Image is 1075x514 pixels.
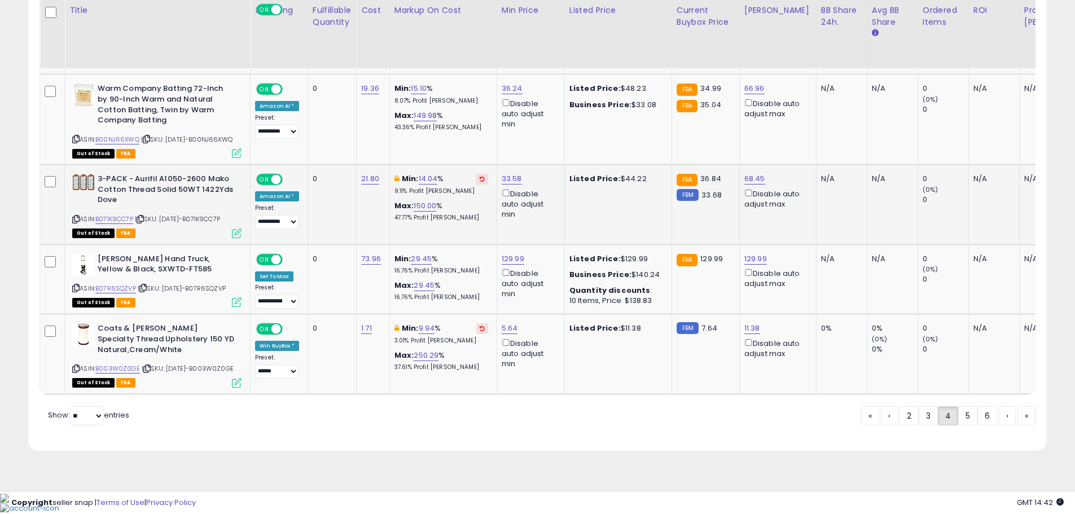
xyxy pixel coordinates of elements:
[394,124,488,131] p: 43.36% Profit [PERSON_NAME]
[402,173,419,184] b: Min:
[135,214,220,223] span: | SKU: [DATE]-B071K9CC7P
[872,323,918,333] div: 0%
[141,135,232,144] span: | SKU: [DATE]-B00NJ66XWQ
[72,323,242,386] div: ASIN:
[72,149,115,159] span: All listings that are currently out of stock and unavailable for purchase on Amazon
[281,254,299,264] span: OFF
[72,254,95,276] img: 31LPaSVHTPL._SL40_.jpg
[72,323,95,346] img: 418fryhUi9L._SL40_.jpg
[973,254,1011,264] div: N/A
[281,5,299,15] span: OFF
[923,84,968,94] div: 0
[281,175,299,184] span: OFF
[502,173,522,184] a: 33.58
[821,323,858,333] div: 0%
[502,337,556,370] div: Disable auto adjust min
[394,83,411,94] b: Min:
[973,323,1011,333] div: N/A
[411,83,427,94] a: 15.10
[872,335,888,344] small: (0%)
[569,323,621,333] b: Listed Price:
[923,323,968,333] div: 0
[744,5,811,16] div: [PERSON_NAME]
[923,335,938,344] small: (0%)
[502,267,556,300] div: Disable auto adjust min
[502,5,560,16] div: Min Price
[257,254,271,264] span: ON
[257,175,271,184] span: ON
[255,341,299,351] div: Win BuyBox *
[569,100,663,110] div: $33.08
[701,190,722,200] span: 33.68
[923,185,938,194] small: (0%)
[72,378,115,388] span: All listings that are currently out of stock and unavailable for purchase on Amazon
[361,5,385,16] div: Cost
[744,253,767,265] a: 129.99
[868,410,872,421] span: «
[872,28,879,38] small: Avg BB Share.
[255,204,299,230] div: Preset:
[394,363,488,371] p: 37.61% Profit [PERSON_NAME]
[938,406,958,425] a: 4
[48,410,129,420] span: Show: entries
[977,406,997,425] a: 6
[394,110,414,121] b: Max:
[872,254,909,264] div: N/A
[394,84,488,104] div: %
[394,97,488,105] p: 8.07% Profit [PERSON_NAME]
[502,323,518,334] a: 5.64
[569,253,621,264] b: Listed Price:
[821,254,858,264] div: N/A
[255,5,303,16] div: Repricing
[958,406,977,425] a: 5
[142,364,234,373] span: | SKU: [DATE]-B003W0Z0GE
[138,284,226,293] span: | SKU: [DATE]-B07R6SQZVP
[677,5,735,28] div: Current Buybox Price
[72,298,115,307] span: All listings that are currently out of stock and unavailable for purchase on Amazon
[255,114,299,139] div: Preset:
[414,350,438,361] a: 250.29
[923,254,968,264] div: 0
[257,85,271,94] span: ON
[677,189,699,201] small: FBM
[394,350,414,361] b: Max:
[95,364,140,374] a: B003W0Z0GE
[744,97,808,119] div: Disable auto adjust max
[394,293,488,301] p: 16.76% Profit [PERSON_NAME]
[255,191,299,201] div: Amazon AI *
[569,5,667,16] div: Listed Price
[923,174,968,184] div: 0
[414,200,436,212] a: 150.00
[888,410,890,421] span: ‹
[95,284,136,293] a: B07R6SQZVP
[95,135,139,144] a: B00NJ66XWQ
[569,269,631,280] b: Business Price:
[701,323,717,333] span: 7.64
[821,5,862,28] div: BB Share 24h.
[98,323,235,358] b: Coats & [PERSON_NAME] Specialty Thread Upholstery 150 YD Natural,Cream/White
[700,253,723,264] span: 129.99
[419,173,438,184] a: 14.04
[257,324,271,334] span: ON
[394,5,492,16] div: Markup on Cost
[281,85,299,94] span: OFF
[872,84,909,94] div: N/A
[72,174,242,236] div: ASIN:
[1025,410,1028,421] span: »
[281,324,299,334] span: OFF
[394,200,414,211] b: Max:
[569,323,663,333] div: $11.38
[569,83,621,94] b: Listed Price:
[394,253,411,264] b: Min:
[255,354,299,379] div: Preset:
[872,344,918,354] div: 0%
[502,253,524,265] a: 129.99
[361,173,379,184] a: 21.80
[313,84,348,94] div: 0
[255,271,293,282] div: Set To Max
[677,322,699,334] small: FBM
[923,104,968,115] div: 0
[677,84,697,96] small: FBA
[394,111,488,131] div: %
[255,284,299,309] div: Preset:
